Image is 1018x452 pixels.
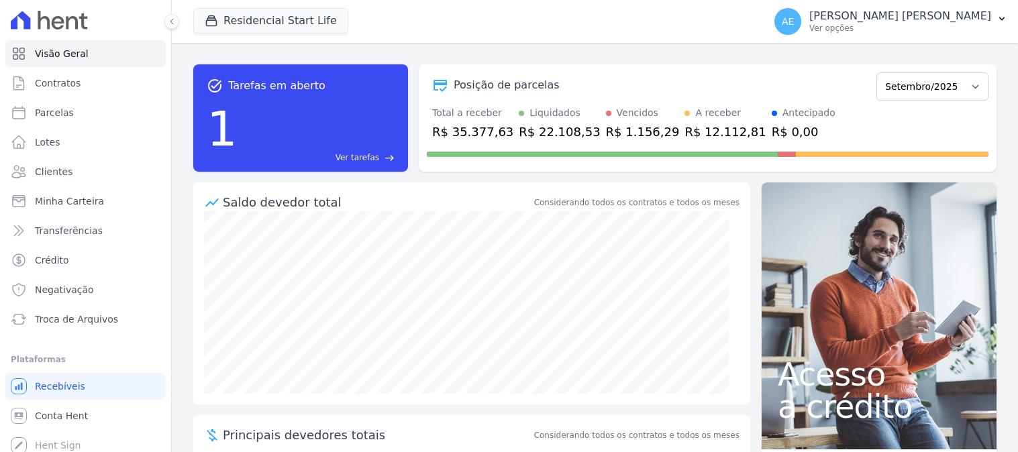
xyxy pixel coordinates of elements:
a: Minha Carteira [5,188,166,215]
div: Vencidos [617,106,658,120]
div: R$ 22.108,53 [519,123,600,141]
div: Saldo devedor total [223,193,531,211]
p: [PERSON_NAME] [PERSON_NAME] [809,9,991,23]
a: Ver tarefas east [243,152,395,164]
span: Lotes [35,135,60,149]
span: a crédito [778,390,980,422]
span: Parcelas [35,106,74,119]
span: Considerando todos os contratos e todos os meses [534,429,740,441]
span: Clientes [35,165,72,178]
div: A receber [695,106,741,120]
a: Clientes [5,158,166,185]
a: Lotes [5,129,166,156]
span: Tarefas em aberto [228,78,325,94]
a: Negativação [5,276,166,303]
div: Considerando todos os contratos e todos os meses [534,196,740,209]
span: AE [782,17,794,26]
span: task_alt [207,78,223,94]
span: Conta Hent [35,409,88,422]
a: Conta Hent [5,402,166,429]
a: Visão Geral [5,40,166,67]
span: Contratos [35,76,81,90]
a: Recebíveis [5,373,166,400]
div: R$ 1.156,29 [606,123,680,141]
span: Troca de Arquivos [35,313,118,326]
span: Crédito [35,253,69,267]
span: Recebíveis [35,380,85,393]
span: Acesso [778,358,980,390]
div: Liquidados [529,106,580,120]
span: Ver tarefas [336,152,379,164]
div: 1 [207,94,238,164]
span: Principais devedores totais [223,426,531,444]
button: Residencial Start Life [193,8,348,34]
div: Plataformas [11,351,160,368]
div: Posição de parcelas [454,77,560,93]
div: R$ 35.377,63 [432,123,513,141]
a: Transferências [5,217,166,244]
button: AE [PERSON_NAME] [PERSON_NAME] Ver opções [764,3,1018,40]
a: Crédito [5,247,166,274]
p: Ver opções [809,23,991,34]
a: Contratos [5,70,166,97]
div: Antecipado [782,106,835,120]
span: Negativação [35,283,94,296]
div: R$ 12.112,81 [684,123,766,141]
span: Visão Geral [35,47,89,60]
span: Transferências [35,224,103,237]
div: R$ 0,00 [772,123,835,141]
a: Troca de Arquivos [5,306,166,333]
div: Total a receber [432,106,513,120]
a: Parcelas [5,99,166,126]
span: Minha Carteira [35,194,104,208]
span: east [385,153,395,163]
